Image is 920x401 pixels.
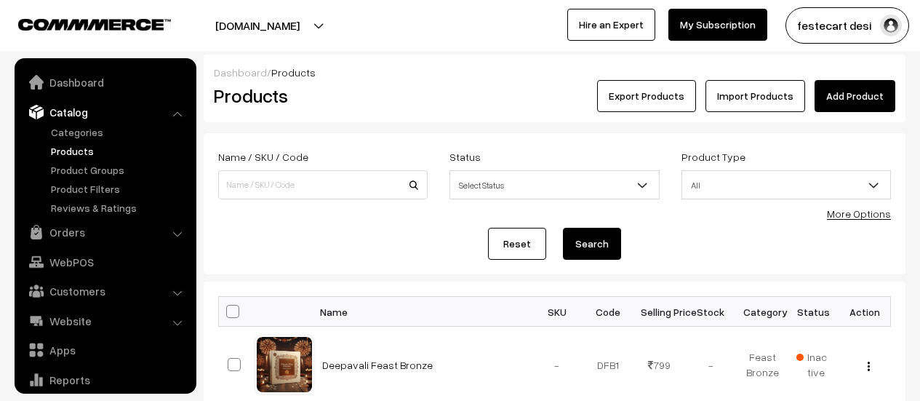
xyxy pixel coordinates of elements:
label: Name / SKU / Code [218,149,308,164]
a: Reset [488,228,546,260]
th: Code [583,297,634,327]
img: COMMMERCE [18,19,171,30]
span: All [682,172,890,198]
a: Catalog [18,99,191,125]
a: Hire an Expert [567,9,655,41]
div: / [214,65,895,80]
a: Reports [18,367,191,393]
span: Inactive [796,349,831,380]
a: Deepavali Feast Bronze [322,359,433,371]
label: Status [449,149,481,164]
img: Menu [868,362,870,371]
h2: Products [214,84,426,107]
a: Product Groups [47,162,191,178]
a: Customers [18,278,191,304]
a: Reviews & Ratings [47,200,191,215]
th: Action [839,297,891,327]
a: Orders [18,219,191,245]
a: Website [18,308,191,334]
span: All [681,170,891,199]
a: COMMMERCE [18,15,145,32]
a: Products [47,143,191,159]
th: Name [313,297,532,327]
a: Dashboard [18,69,191,95]
label: Product Type [681,149,745,164]
a: Product Filters [47,181,191,196]
a: Categories [47,124,191,140]
th: Status [788,297,839,327]
button: Search [563,228,621,260]
a: Import Products [705,80,805,112]
a: Add Product [815,80,895,112]
button: Export Products [597,80,696,112]
button: [DOMAIN_NAME] [164,7,351,44]
th: Stock [685,297,737,327]
th: SKU [532,297,583,327]
a: WebPOS [18,249,191,275]
th: Selling Price [634,297,686,327]
a: Apps [18,337,191,363]
a: My Subscription [668,9,767,41]
th: Category [737,297,788,327]
a: More Options [827,207,891,220]
span: Select Status [449,170,659,199]
img: user [880,15,902,36]
span: Products [271,66,316,79]
button: festecart desi [785,7,909,44]
input: Name / SKU / Code [218,170,428,199]
span: Select Status [450,172,658,198]
a: Dashboard [214,66,267,79]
